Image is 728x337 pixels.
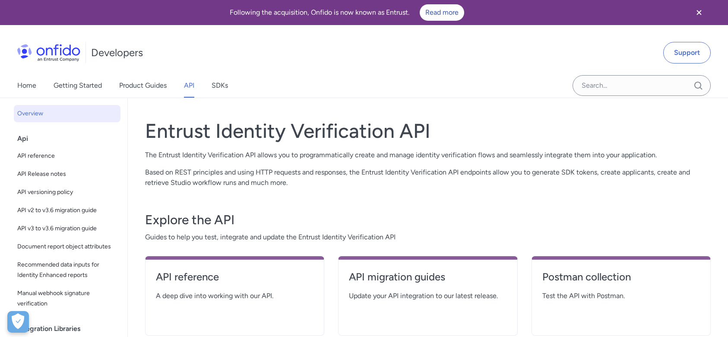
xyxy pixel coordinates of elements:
a: API reference [156,270,313,291]
span: API v2 to v3.6 migration guide [17,205,117,216]
a: API v2 to v3.6 migration guide [14,202,120,219]
h1: Developers [91,46,143,60]
span: Manual webhook signature verification [17,288,117,309]
span: Update your API integration to our latest release. [349,291,506,301]
a: API versioning policy [14,184,120,201]
img: Onfido Logo [17,44,80,61]
span: Overview [17,108,117,119]
span: API Release notes [17,169,117,179]
button: Open Preferences [7,311,29,333]
h4: API reference [156,270,313,284]
a: API [184,73,194,98]
span: Guides to help you test, integrate and update the Entrust Identity Verification API [145,232,711,242]
input: Onfido search input field [573,75,711,96]
p: The Entrust Identity Verification API allows you to programmatically create and manage identity v... [145,150,711,160]
h4: Postman collection [542,270,700,284]
span: Test the API with Postman. [542,291,700,301]
h4: API migration guides [349,270,506,284]
button: Close banner [683,2,715,23]
div: Api [17,130,124,147]
a: Getting Started [54,73,102,98]
a: Recommended data inputs for Identity Enhanced reports [14,256,120,284]
a: Product Guides [119,73,167,98]
a: SDKs [212,73,228,98]
svg: Close banner [694,7,704,18]
div: Cookie Preferences [7,311,29,333]
span: API v3 to v3.6 migration guide [17,223,117,234]
a: API migration guides [349,270,506,291]
a: Support [663,42,711,64]
a: Manual webhook signature verification [14,285,120,312]
h3: Explore the API [145,211,711,229]
span: API versioning policy [17,187,117,197]
div: Following the acquisition, Onfido is now known as Entrust. [10,4,683,21]
p: Based on REST principles and using HTTP requests and responses, the Entrust Identity Verification... [145,167,711,188]
a: API Release notes [14,165,120,183]
a: Overview [14,105,120,122]
span: A deep dive into working with our API. [156,291,313,301]
a: Postman collection [542,270,700,291]
a: API v3 to v3.6 migration guide [14,220,120,237]
a: Document report object attributes [14,238,120,255]
h1: Entrust Identity Verification API [145,119,711,143]
a: Home [17,73,36,98]
span: API reference [17,151,117,161]
span: Recommended data inputs for Identity Enhanced reports [17,260,117,280]
a: Read more [420,4,464,21]
span: Document report object attributes [17,242,117,252]
a: API reference [14,147,120,165]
